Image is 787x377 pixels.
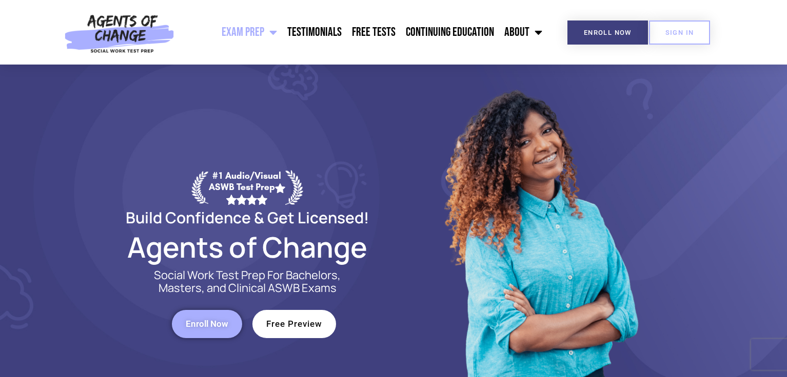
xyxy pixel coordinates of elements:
span: Enroll Now [186,320,228,328]
a: Continuing Education [401,19,499,45]
a: Exam Prep [217,19,282,45]
h2: Agents of Change [101,235,394,259]
a: SIGN IN [649,20,711,45]
a: About [499,19,547,45]
div: #1 Audio/Visual ASWB Test Prep [208,170,285,204]
p: Social Work Test Prep For Bachelors, Masters, and Clinical ASWB Exams [142,269,352,295]
h2: Build Confidence & Get Licensed! [101,210,394,225]
a: Enroll Now [172,310,242,338]
a: Free Tests [347,19,401,45]
a: Testimonials [282,19,347,45]
span: Enroll Now [584,29,632,36]
span: SIGN IN [665,29,694,36]
span: Free Preview [266,320,322,328]
a: Free Preview [252,310,336,338]
a: Enroll Now [567,20,648,45]
nav: Menu [180,19,547,45]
